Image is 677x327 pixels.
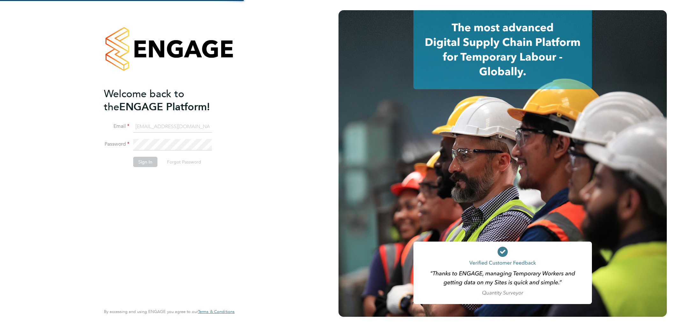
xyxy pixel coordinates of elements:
[133,157,157,167] button: Sign In
[104,123,129,130] label: Email
[104,141,129,148] label: Password
[104,88,184,113] span: Welcome back to the
[133,121,212,133] input: Enter your work email...
[198,309,235,314] a: Terms & Conditions
[162,157,206,167] button: Forgot Password
[104,87,228,113] h2: ENGAGE Platform!
[104,309,235,314] span: By accessing and using ENGAGE you agree to our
